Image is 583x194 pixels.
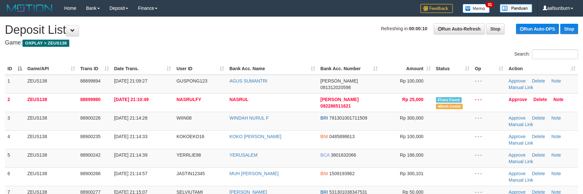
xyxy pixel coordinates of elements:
[176,171,205,176] span: JASTIN12345
[176,134,204,139] span: KOKOEKO16
[25,93,78,112] td: ZEUS138
[329,171,355,176] span: Copy 1509193962 to clipboard
[508,134,525,139] a: Approve
[25,112,78,130] td: ZEUS138
[5,23,578,36] h1: Deposit List
[534,97,547,102] a: Delete
[508,140,533,146] a: Manual Link
[5,93,25,112] td: 2
[80,115,101,121] span: 88900226
[400,78,423,84] span: Rp 100,000
[114,97,149,102] span: [DATE] 21:10:49
[532,49,578,59] input: Search:
[400,134,423,139] span: Rp 100,000
[174,63,227,75] th: User ID: activate to sort column ascending
[5,40,578,46] h4: Game:
[227,63,318,75] th: Bank Acc. Name: activate to sort column ascending
[5,130,25,149] td: 4
[532,152,545,158] a: Delete
[400,171,423,176] span: Rp 300,101
[25,63,78,75] th: Game/API: activate to sort column ascending
[472,75,506,94] td: - - -
[229,97,248,102] a: NASRUL
[112,63,174,75] th: Date Trans.: activate to sort column ascending
[508,152,525,158] a: Approve
[176,78,207,84] span: GUSPONG123
[5,75,25,94] td: 1
[472,112,506,130] td: - - -
[80,134,101,139] span: 88900235
[5,3,54,13] img: MOTION_logo.png
[472,130,506,149] td: - - -
[329,115,367,121] span: Copy 791301001711509 to clipboard
[532,171,545,176] a: Delete
[380,63,433,75] th: Amount: activate to sort column ascending
[176,115,192,121] span: WIIN08
[331,152,356,158] span: Copy 3801632066 to clipboard
[22,40,69,47] span: OXPLAY > ZEUS138
[500,4,532,13] img: panduan.png
[176,97,201,102] span: NASRULFY
[514,49,578,59] label: Search:
[551,171,561,176] a: Note
[551,134,561,139] a: Note
[114,115,147,121] span: [DATE] 21:14:28
[508,171,525,176] a: Approve
[506,63,578,75] th: Action: activate to sort column ascending
[472,167,506,186] td: - - -
[486,23,505,34] a: Stop
[229,171,278,176] a: MUH [PERSON_NAME]
[402,97,423,102] span: Rp 25,000
[433,63,472,75] th: Status: activate to sort column ascending
[409,26,427,31] strong: 00:00:10
[472,149,506,167] td: - - -
[320,85,351,90] span: Copy 081312020598 to clipboard
[320,171,328,176] span: BNI
[114,171,147,176] span: [DATE] 21:14:57
[436,104,463,109] span: Bank is not match
[320,78,358,84] span: [PERSON_NAME]
[114,152,147,158] span: [DATE] 21:14:39
[551,78,561,84] a: Note
[5,149,25,167] td: 5
[320,152,330,158] span: BCA
[78,63,112,75] th: Trans ID: activate to sort column ascending
[420,4,453,13] img: Feedback.jpg
[80,171,101,176] span: 88900266
[463,4,490,13] img: Button%20Memo.svg
[551,152,561,158] a: Note
[114,134,147,139] span: [DATE] 21:14:33
[229,115,269,121] a: WINDAH NURUL F
[80,97,101,102] span: 88899980
[532,115,545,121] a: Delete
[320,103,351,109] span: Copy 082286511621 to clipboard
[551,115,561,121] a: Note
[532,78,545,84] a: Delete
[176,152,201,158] span: YERRLIE98
[320,115,328,121] span: BRI
[508,85,533,90] a: Manual Link
[508,122,533,127] a: Manual Link
[229,78,267,84] a: AGUS SUMANTRI
[485,2,494,7] span: 31
[508,97,527,102] a: Approve
[25,130,78,149] td: ZEUS138
[400,115,423,121] span: Rp 300,000
[80,152,101,158] span: 88900242
[25,75,78,94] td: ZEUS138
[560,24,578,34] a: Stop
[5,63,25,75] th: ID: activate to sort column descending
[400,152,423,158] span: Rp 186,000
[532,134,545,139] a: Delete
[318,63,380,75] th: Bank Acc. Number: activate to sort column ascending
[320,97,359,102] span: [PERSON_NAME]
[436,97,462,103] span: Similar transaction found
[114,78,147,84] span: [DATE] 21:09:27
[553,97,563,102] a: Note
[516,24,559,34] a: Run Auto-DPS
[229,134,281,139] a: KOKO [PERSON_NAME]
[508,159,533,164] a: Manual Link
[80,78,101,84] span: 88899894
[508,177,533,183] a: Manual Link
[508,78,525,84] a: Approve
